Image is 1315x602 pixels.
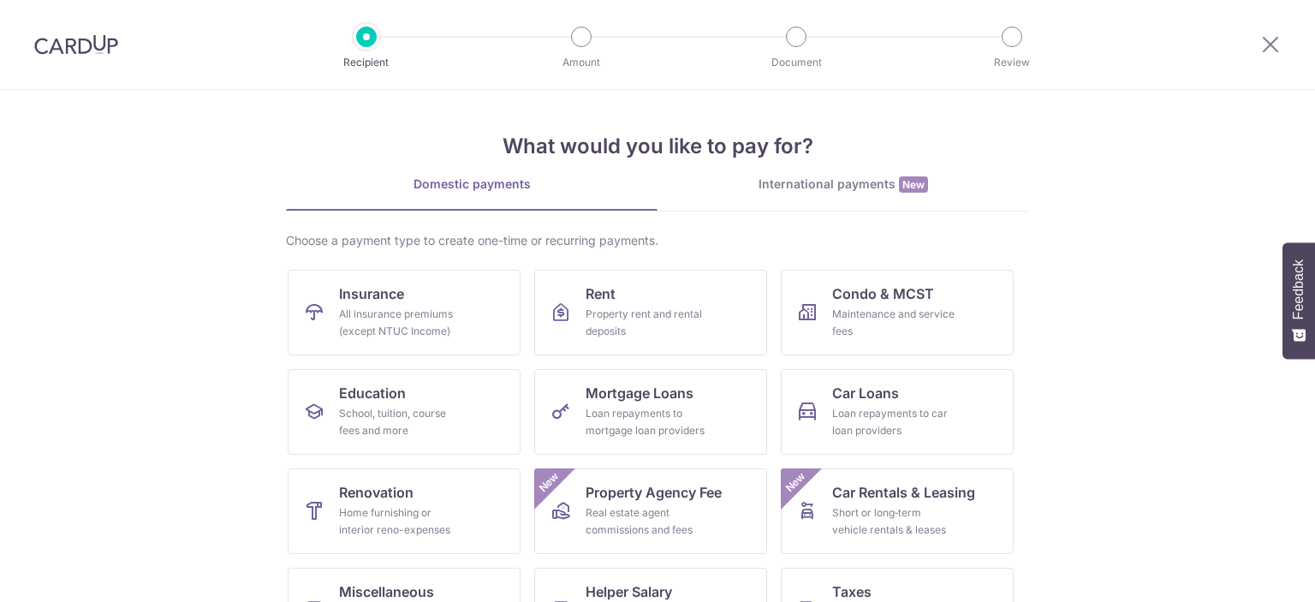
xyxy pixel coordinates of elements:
[586,383,693,403] span: Mortgage Loans
[339,283,404,304] span: Insurance
[586,306,709,340] div: Property rent and rental deposits
[832,383,899,403] span: Car Loans
[339,504,462,539] div: Home furnishing or interior reno-expenses
[832,405,955,439] div: Loan repayments to car loan providers
[535,468,563,497] span: New
[286,176,657,193] div: Domestic payments
[339,482,414,503] span: Renovation
[899,176,928,193] span: New
[534,270,767,355] a: RentProperty rent and rental deposits
[949,54,1075,71] p: Review
[586,482,722,503] span: Property Agency Fee
[586,405,709,439] div: Loan repayments to mortgage loan providers
[288,468,521,554] a: RenovationHome furnishing or interior reno-expenses
[303,54,430,71] p: Recipient
[288,369,521,455] a: EducationSchool, tuition, course fees and more
[534,369,767,455] a: Mortgage LoansLoan repayments to mortgage loan providers
[286,131,1029,162] h4: What would you like to pay for?
[781,270,1014,355] a: Condo & MCSTMaintenance and service fees
[34,34,118,55] img: CardUp
[832,283,934,304] span: Condo & MCST
[1282,242,1315,359] button: Feedback - Show survey
[586,283,616,304] span: Rent
[781,369,1014,455] a: Car LoansLoan repayments to car loan providers
[339,306,462,340] div: All insurance premiums (except NTUC Income)
[1291,259,1306,319] span: Feedback
[586,504,709,539] div: Real estate agent commissions and fees
[534,468,767,554] a: Property Agency FeeReal estate agent commissions and feesNew
[832,482,975,503] span: Car Rentals & Leasing
[832,306,955,340] div: Maintenance and service fees
[657,176,1029,194] div: International payments
[832,504,955,539] div: Short or long‑term vehicle rentals & leases
[339,405,462,439] div: School, tuition, course fees and more
[339,383,406,403] span: Education
[339,581,434,602] span: Miscellaneous
[586,581,672,602] span: Helper Salary
[832,581,872,602] span: Taxes
[518,54,645,71] p: Amount
[782,468,810,497] span: New
[1205,551,1298,593] iframe: Opens a widget where you can find more information
[286,232,1029,249] div: Choose a payment type to create one-time or recurring payments.
[781,468,1014,554] a: Car Rentals & LeasingShort or long‑term vehicle rentals & leasesNew
[733,54,860,71] p: Document
[288,270,521,355] a: InsuranceAll insurance premiums (except NTUC Income)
